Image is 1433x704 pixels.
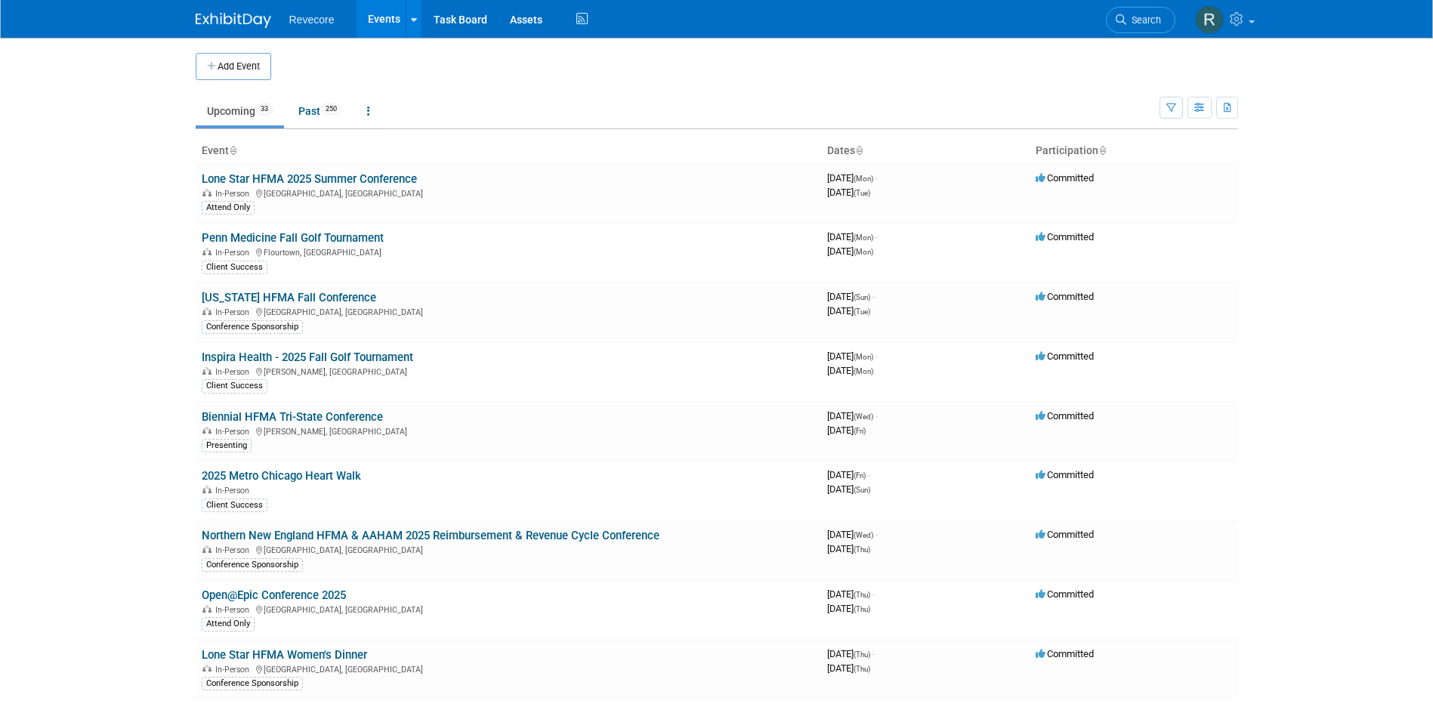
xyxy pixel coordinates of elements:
span: [DATE] [827,588,875,600]
th: Participation [1030,138,1238,164]
span: Search [1126,14,1161,26]
span: (Mon) [854,174,873,183]
div: [GEOGRAPHIC_DATA], [GEOGRAPHIC_DATA] [202,187,815,199]
span: (Sun) [854,486,870,494]
div: [PERSON_NAME], [GEOGRAPHIC_DATA] [202,425,815,437]
span: (Wed) [854,412,873,421]
span: Committed [1036,588,1094,600]
a: Sort by Event Name [229,144,236,156]
a: Upcoming33 [196,97,284,125]
div: [GEOGRAPHIC_DATA], [GEOGRAPHIC_DATA] [202,603,815,615]
div: Client Success [202,379,267,393]
span: (Fri) [854,471,866,480]
div: Conference Sponsorship [202,320,303,334]
span: [DATE] [827,648,875,659]
span: Committed [1036,410,1094,421]
span: [DATE] [827,187,870,198]
span: [DATE] [827,245,873,257]
span: - [868,469,870,480]
span: In-Person [215,486,254,496]
img: In-Person Event [202,189,212,196]
a: Penn Medicine Fall Golf Tournament [202,231,384,245]
span: (Mon) [854,233,873,242]
div: Client Success [202,261,267,274]
span: In-Person [215,367,254,377]
span: [DATE] [827,469,870,480]
div: [GEOGRAPHIC_DATA], [GEOGRAPHIC_DATA] [202,305,815,317]
a: Past250 [287,97,353,125]
span: (Mon) [854,353,873,361]
span: - [876,350,878,362]
div: Conference Sponsorship [202,677,303,690]
div: Attend Only [202,617,255,631]
span: (Thu) [854,545,870,554]
span: (Mon) [854,367,873,375]
span: In-Person [215,427,254,437]
span: [DATE] [827,483,870,495]
img: ExhibitDay [196,13,271,28]
div: Flourtown, [GEOGRAPHIC_DATA] [202,245,815,258]
a: Search [1106,7,1175,33]
a: Biennial HFMA Tri-State Conference [202,410,383,424]
a: Open@Epic Conference 2025 [202,588,346,602]
div: Presenting [202,439,252,452]
div: Client Success [202,499,267,512]
div: [GEOGRAPHIC_DATA], [GEOGRAPHIC_DATA] [202,662,815,675]
img: In-Person Event [202,248,212,255]
span: Committed [1036,648,1094,659]
span: (Wed) [854,531,873,539]
a: Northern New England HFMA & AAHAM 2025 Reimbursement & Revenue Cycle Conference [202,529,659,542]
img: Rachael Sires [1195,5,1224,34]
span: [DATE] [827,603,870,614]
a: Inspira Health - 2025 Fall Golf Tournament [202,350,413,364]
img: In-Person Event [202,605,212,613]
img: In-Person Event [202,367,212,375]
span: - [876,231,878,242]
span: (Fri) [854,427,866,435]
span: (Thu) [854,591,870,599]
img: In-Person Event [202,545,212,553]
a: 2025 Metro Chicago Heart Walk [202,469,361,483]
span: [DATE] [827,410,878,421]
span: [DATE] [827,350,878,362]
span: [DATE] [827,425,866,436]
span: In-Person [215,189,254,199]
span: Committed [1036,231,1094,242]
span: In-Person [215,307,254,317]
span: (Tue) [854,189,870,197]
span: Committed [1036,350,1094,362]
img: In-Person Event [202,307,212,315]
span: - [872,648,875,659]
a: Lone Star HFMA 2025 Summer Conference [202,172,417,186]
span: - [872,291,875,302]
img: In-Person Event [202,665,212,672]
span: 250 [321,103,341,115]
a: Lone Star HFMA Women's Dinner [202,648,367,662]
a: Sort by Participation Type [1098,144,1106,156]
a: [US_STATE] HFMA Fall Conference [202,291,376,304]
th: Dates [821,138,1030,164]
img: In-Person Event [202,427,212,434]
span: [DATE] [827,172,878,184]
span: [DATE] [827,529,878,540]
span: 33 [256,103,273,115]
span: (Thu) [854,605,870,613]
span: - [876,410,878,421]
span: In-Person [215,665,254,675]
span: (Tue) [854,307,870,316]
span: Committed [1036,172,1094,184]
div: Attend Only [202,201,255,215]
span: - [872,588,875,600]
span: Committed [1036,291,1094,302]
span: Committed [1036,529,1094,540]
div: [GEOGRAPHIC_DATA], [GEOGRAPHIC_DATA] [202,543,815,555]
span: - [876,172,878,184]
div: Conference Sponsorship [202,558,303,572]
span: Revecore [289,14,335,26]
img: In-Person Event [202,486,212,493]
span: (Thu) [854,665,870,673]
span: [DATE] [827,662,870,674]
span: Committed [1036,469,1094,480]
th: Event [196,138,821,164]
button: Add Event [196,53,271,80]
